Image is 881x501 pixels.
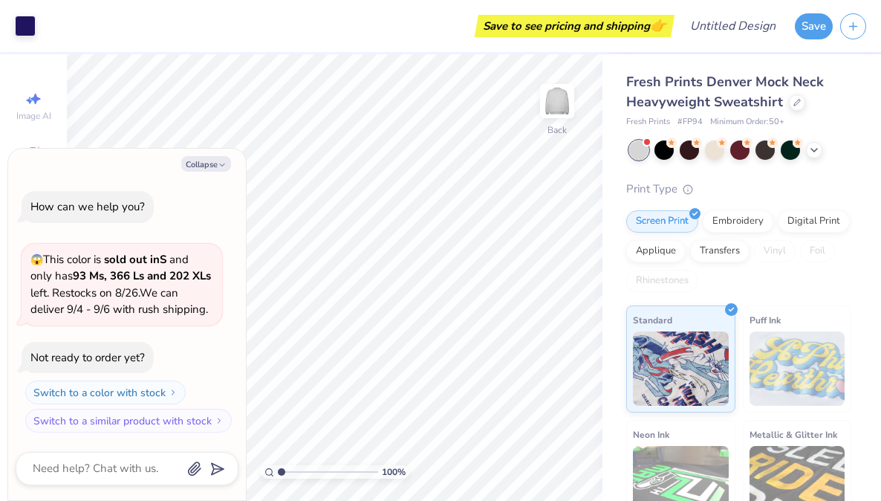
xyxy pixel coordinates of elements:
[800,240,835,262] div: Foil
[215,416,224,425] img: Switch to a similar product with stock
[626,73,824,111] span: Fresh Prints Denver Mock Neck Heavyweight Sweatshirt
[678,11,787,41] input: Untitled Design
[677,116,703,129] span: # FP94
[25,409,232,433] button: Switch to a similar product with stock
[181,156,231,172] button: Collapse
[542,86,572,116] img: Back
[626,210,698,233] div: Screen Print
[754,240,796,262] div: Vinyl
[633,312,672,328] span: Standard
[633,332,729,406] img: Standard
[382,465,406,479] span: 100 %
[478,15,671,37] div: Save to see pricing and shipping
[750,332,845,406] img: Puff Ink
[690,240,750,262] div: Transfers
[778,210,850,233] div: Digital Print
[626,240,686,262] div: Applique
[750,427,837,442] span: Metallic & Glitter Ink
[633,427,669,442] span: Neon Ink
[710,116,784,129] span: Minimum Order: 50 +
[30,252,211,317] span: This color is and only has left . Restocks on 8/26. We can deliver 9/4 - 9/6 with rush shipping.
[547,123,567,137] div: Back
[626,270,698,292] div: Rhinestones
[750,312,781,328] span: Puff Ink
[73,268,211,283] strong: 93 Ms, 366 Ls and 202 XLs
[30,350,145,365] div: Not ready to order yet?
[16,110,51,122] span: Image AI
[25,381,186,404] button: Switch to a color with stock
[626,116,670,129] span: Fresh Prints
[169,388,178,397] img: Switch to a color with stock
[626,181,851,198] div: Print Type
[30,253,43,267] span: 😱
[703,210,773,233] div: Embroidery
[795,13,833,39] button: Save
[30,199,145,214] div: How can we help you?
[104,252,166,267] strong: sold out in S
[650,16,666,34] span: 👉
